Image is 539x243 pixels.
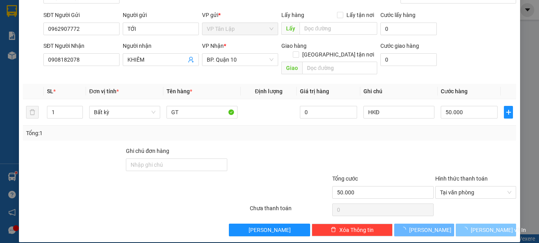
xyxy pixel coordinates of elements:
div: Người nhận [123,41,199,50]
label: Hình thức thanh toán [435,175,488,182]
input: Dọc đường [299,22,377,35]
span: Cước hàng [441,88,468,94]
span: Giá trị hàng [300,88,329,94]
span: Tên hàng [167,88,192,94]
span: Bất kỳ [94,106,155,118]
span: Xóa Thông tin [339,226,374,234]
span: delete [331,227,336,233]
div: Người gửi [123,11,199,19]
input: VD: Bàn, Ghế [167,106,238,119]
label: Cước giao hàng [380,43,419,49]
span: Lấy hàng [281,12,304,18]
span: Tại văn phòng [440,186,511,198]
span: Lấy tận nơi [343,11,377,19]
span: SL [47,88,53,94]
button: [PERSON_NAME] và In [456,224,516,236]
input: Ghi chú đơn hàng [126,158,227,171]
span: [GEOGRAPHIC_DATA] tận nơi [299,50,377,59]
button: delete [26,106,39,119]
span: [PERSON_NAME] và In [471,226,526,234]
span: Lấy [281,22,299,35]
div: SĐT Người Nhận [43,41,120,50]
span: Giao [281,62,302,74]
th: Ghi chú [360,84,438,99]
button: [PERSON_NAME] [229,224,310,236]
span: loading [401,227,409,232]
span: VP Nhận [202,43,224,49]
input: Cước lấy hàng [380,23,437,35]
input: Cước giao hàng [380,53,437,66]
button: plus [504,106,513,119]
div: SĐT Người Gửi [43,11,120,19]
input: 0 [300,106,357,119]
span: [PERSON_NAME] [409,226,451,234]
span: BP. Quận 10 [207,54,273,66]
span: loading [462,227,471,232]
span: plus [504,109,513,115]
span: Định lượng [255,88,283,94]
span: Giao hàng [281,43,307,49]
div: Tổng: 1 [26,129,209,138]
span: [PERSON_NAME] [249,226,291,234]
label: Cước lấy hàng [380,12,415,18]
label: Ghi chú đơn hàng [126,148,169,154]
span: Tổng cước [332,175,358,182]
span: user-add [188,57,194,63]
input: Ghi Chú [363,106,434,119]
div: Chưa thanh toán [249,204,331,218]
button: deleteXóa Thông tin [312,224,393,236]
button: [PERSON_NAME] [394,224,455,236]
input: Dọc đường [302,62,377,74]
span: Đơn vị tính [89,88,119,94]
div: VP gửi [202,11,278,19]
span: VP Tân Lập [207,23,273,35]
